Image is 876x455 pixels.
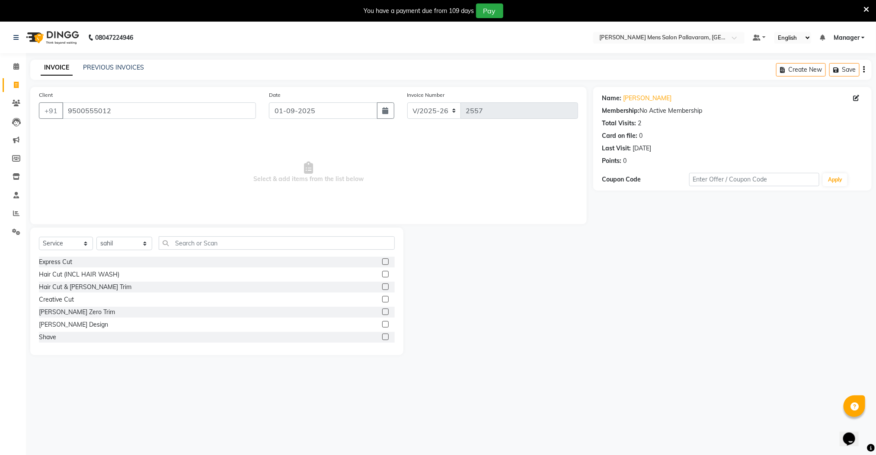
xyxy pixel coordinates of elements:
div: Coupon Code [602,175,689,184]
div: 0 [623,156,627,165]
div: [PERSON_NAME] Zero Trim [39,308,115,317]
button: Save [829,63,860,76]
iframe: chat widget [840,420,867,446]
button: Pay [476,3,503,18]
div: Shave [39,333,56,342]
div: Total Visits: [602,119,636,128]
button: Apply [823,173,847,186]
div: [DATE] [633,144,651,153]
div: Express Cut [39,258,72,267]
div: 0 [639,131,643,140]
label: Client [39,91,53,99]
div: Points: [602,156,621,165]
span: Select & add items from the list below [39,129,578,216]
div: Name: [602,94,621,103]
div: Hair Cut (INCL HAIR WASH) [39,270,119,279]
a: INVOICE [41,60,73,76]
input: Search by Name/Mobile/Email/Code [62,102,256,119]
input: Enter Offer / Coupon Code [689,173,820,186]
label: Date [269,91,281,99]
label: Invoice Number [407,91,445,99]
button: Create New [776,63,826,76]
div: 2 [638,119,641,128]
button: +91 [39,102,63,119]
b: 08047224946 [95,25,133,50]
div: Card on file: [602,131,637,140]
div: Creative Cut [39,295,74,304]
div: No Active Membership [602,106,863,115]
div: Membership: [602,106,639,115]
a: [PERSON_NAME] [623,94,671,103]
div: Hair Cut & [PERSON_NAME] Trim [39,283,131,292]
span: Manager [834,33,860,42]
input: Search or Scan [159,236,395,250]
div: [PERSON_NAME] Design [39,320,108,329]
a: PREVIOUS INVOICES [83,64,144,71]
div: Last Visit: [602,144,631,153]
img: logo [22,25,81,50]
div: You have a payment due from 109 days [364,6,474,16]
